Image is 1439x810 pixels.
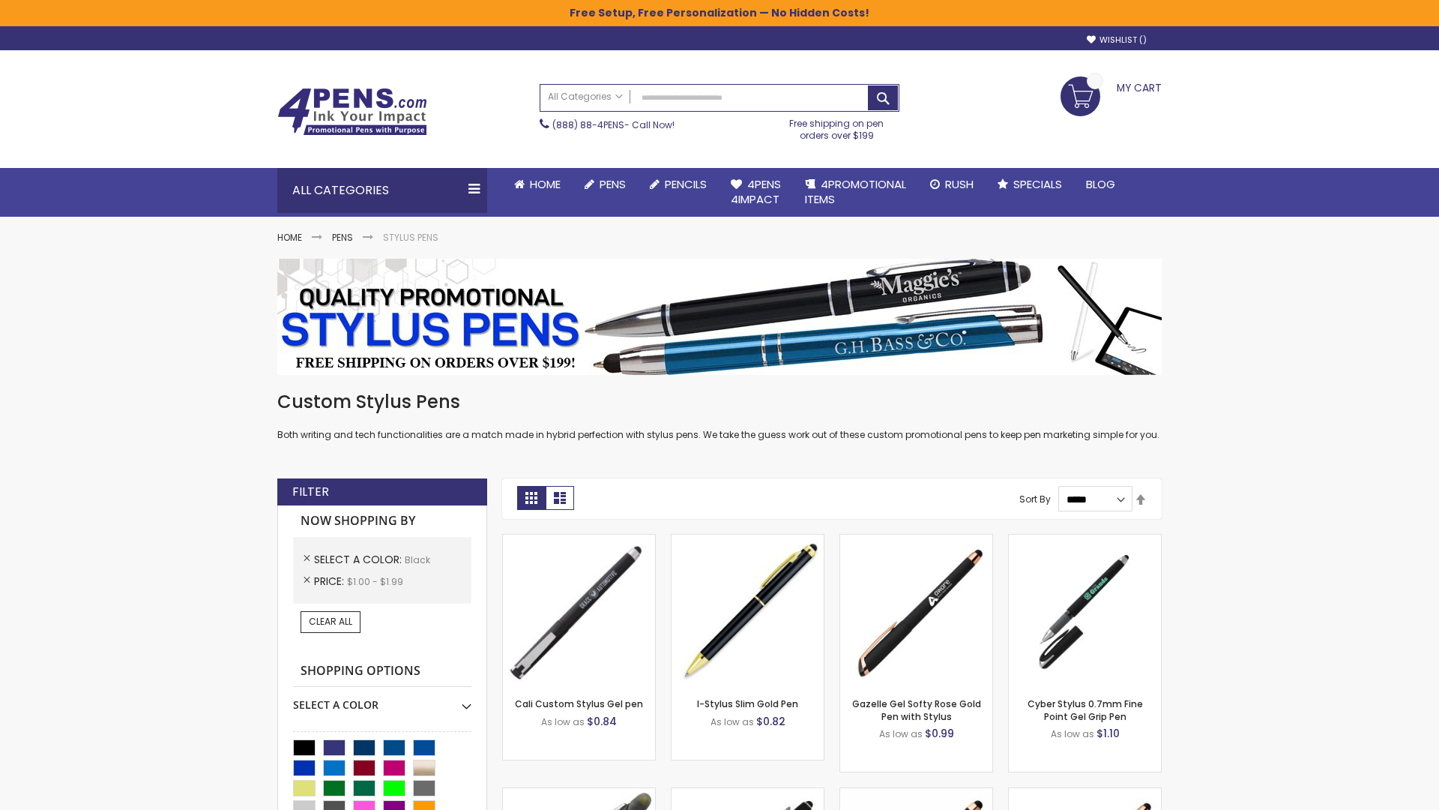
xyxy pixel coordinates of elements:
[309,615,352,628] span: Clear All
[840,787,992,800] a: Islander Softy Rose Gold Gel Pen with Stylus-Black
[277,390,1162,414] h1: Custom Stylus Pens
[711,715,754,728] span: As low as
[672,787,824,800] a: Custom Soft Touch® Metal Pens with Stylus-Black
[541,715,585,728] span: As low as
[1074,168,1127,201] a: Blog
[301,611,360,632] a: Clear All
[277,259,1162,375] img: Stylus Pens
[314,552,405,567] span: Select A Color
[552,118,624,131] a: (888) 88-4PENS
[515,697,643,710] a: Cali Custom Stylus Gel pen
[293,505,471,537] strong: Now Shopping by
[986,168,1074,201] a: Specials
[945,176,974,192] span: Rush
[918,168,986,201] a: Rush
[530,176,561,192] span: Home
[587,714,617,729] span: $0.84
[638,168,719,201] a: Pencils
[672,534,824,547] a: I-Stylus Slim Gold-Black
[503,534,655,547] a: Cali Custom Stylus Gel pen-Black
[405,553,430,566] span: Black
[774,112,900,142] div: Free shipping on pen orders over $199
[600,176,626,192] span: Pens
[1028,697,1143,722] a: Cyber Stylus 0.7mm Fine Point Gel Grip Pen
[719,168,793,217] a: 4Pens4impact
[731,176,781,207] span: 4Pens 4impact
[672,535,824,687] img: I-Stylus Slim Gold-Black
[293,687,471,712] div: Select A Color
[332,231,353,244] a: Pens
[852,697,981,722] a: Gazelle Gel Softy Rose Gold Pen with Stylus
[1019,493,1051,505] label: Sort By
[540,85,630,109] a: All Categories
[292,484,329,500] strong: Filter
[277,390,1162,442] div: Both writing and tech functionalities are a match made in hybrid perfection with stylus pens. We ...
[314,574,347,589] span: Price
[277,168,487,213] div: All Categories
[756,714,785,729] span: $0.82
[293,655,471,688] strong: Shopping Options
[1009,534,1161,547] a: Cyber Stylus 0.7mm Fine Point Gel Grip Pen-Black
[1009,535,1161,687] img: Cyber Stylus 0.7mm Fine Point Gel Grip Pen-Black
[840,534,992,547] a: Gazelle Gel Softy Rose Gold Pen with Stylus-Black
[879,727,923,740] span: As low as
[1051,727,1094,740] span: As low as
[805,176,906,207] span: 4PROMOTIONAL ITEMS
[548,91,623,103] span: All Categories
[277,231,302,244] a: Home
[1013,176,1062,192] span: Specials
[552,118,675,131] span: - Call Now!
[1086,176,1115,192] span: Blog
[277,88,427,136] img: 4Pens Custom Pens and Promotional Products
[517,486,546,510] strong: Grid
[347,575,403,588] span: $1.00 - $1.99
[503,787,655,800] a: Souvenir® Jalan Highlighter Stylus Pen Combo-Black
[383,231,438,244] strong: Stylus Pens
[573,168,638,201] a: Pens
[793,168,918,217] a: 4PROMOTIONALITEMS
[925,726,954,741] span: $0.99
[665,176,707,192] span: Pencils
[502,168,573,201] a: Home
[840,535,992,687] img: Gazelle Gel Softy Rose Gold Pen with Stylus-Black
[503,535,655,687] img: Cali Custom Stylus Gel pen-Black
[1009,787,1161,800] a: Gazelle Gel Softy Rose Gold Pen with Stylus - ColorJet-Black
[697,697,798,710] a: I-Stylus Slim Gold Pen
[1096,726,1120,741] span: $1.10
[1087,34,1147,46] a: Wishlist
